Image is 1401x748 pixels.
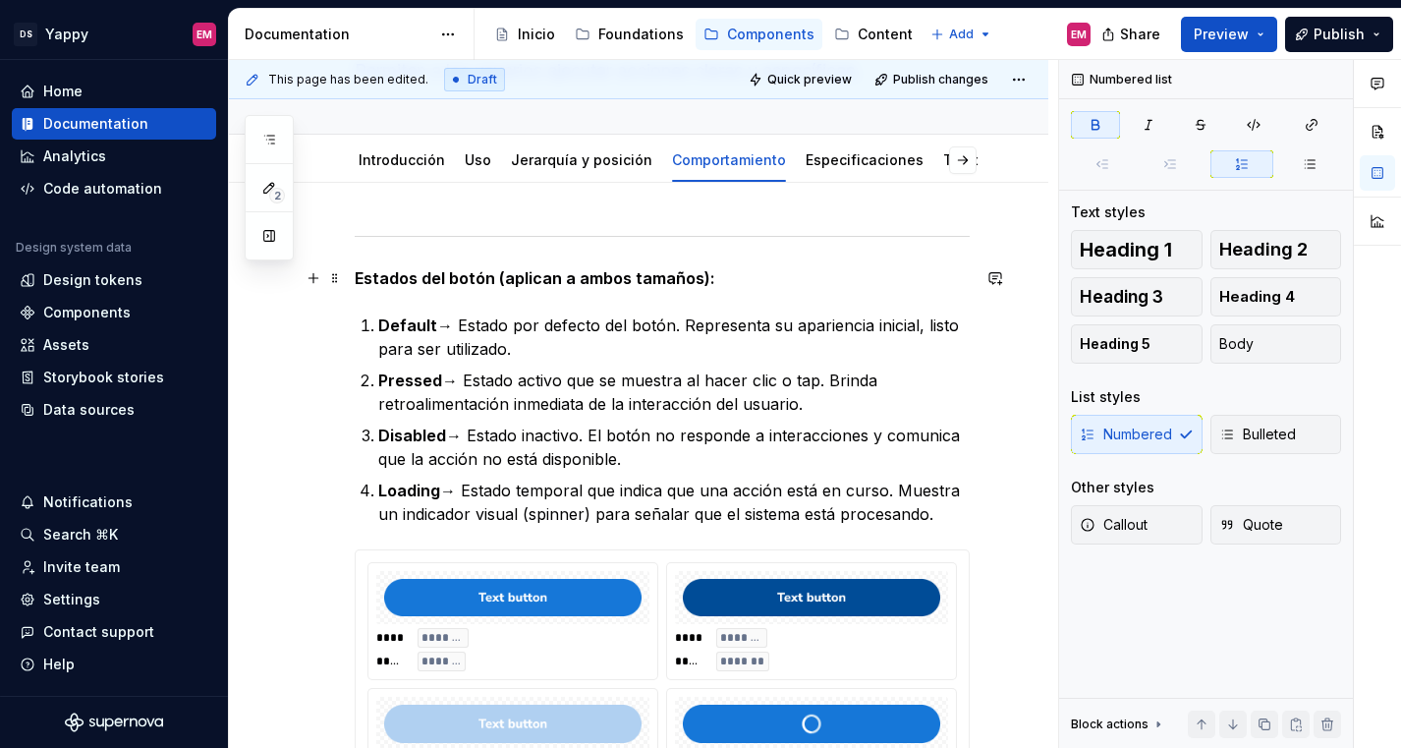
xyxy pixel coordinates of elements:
[1092,17,1173,52] button: Share
[925,21,998,48] button: Add
[12,108,216,140] a: Documentation
[351,139,453,180] div: Introducción
[1210,415,1342,454] button: Bulleted
[268,72,428,87] span: This page has been edited.
[1071,387,1141,407] div: List styles
[1080,515,1148,535] span: Callout
[598,25,684,44] div: Foundations
[468,72,497,87] span: Draft
[12,616,216,648] button: Contact support
[378,479,970,526] p: → Estado temporal que indica que una acción está en curso. Muestra un indicador visual (spinner) ...
[1080,287,1163,307] span: Heading 3
[1219,287,1295,307] span: Heading 4
[1071,711,1166,738] div: Block actions
[378,424,970,471] p: → Estado inactivo. El botón no responde a interacciones y comunica que la acción no está disponible.
[12,76,216,107] a: Home
[949,27,974,42] span: Add
[12,394,216,426] a: Data sources
[43,368,164,387] div: Storybook stories
[12,329,216,361] a: Assets
[43,400,135,420] div: Data sources
[12,264,216,296] a: Design tokens
[743,66,861,93] button: Quick preview
[1210,324,1342,364] button: Body
[465,151,491,168] a: Uso
[1210,505,1342,545] button: Quote
[16,240,132,256] div: Design system data
[378,426,446,445] strong: Disabled
[12,297,216,328] a: Components
[503,139,660,180] div: Jerarquía y posición
[1219,515,1283,535] span: Quote
[935,139,997,180] div: Textos
[43,82,83,101] div: Home
[196,27,212,42] div: EM
[567,19,692,50] a: Foundations
[43,303,131,322] div: Components
[43,270,142,290] div: Design tokens
[12,141,216,172] a: Analytics
[4,13,224,55] button: DSYappyEM
[359,151,445,168] a: Introducción
[1194,25,1249,44] span: Preview
[378,371,442,390] strong: Pressed
[1071,27,1087,42] div: EM
[12,584,216,615] a: Settings
[943,151,989,168] a: Textos
[798,139,931,180] div: Especificaciones
[518,25,555,44] div: Inicio
[43,557,120,577] div: Invite team
[664,139,794,180] div: Comportamiento
[65,713,163,732] svg: Supernova Logo
[1071,277,1203,316] button: Heading 3
[1080,334,1150,354] span: Heading 5
[727,25,814,44] div: Components
[486,19,563,50] a: Inicio
[12,362,216,393] a: Storybook stories
[696,19,822,50] a: Components
[858,25,913,44] div: Content
[12,551,216,583] a: Invite team
[1071,230,1203,269] button: Heading 1
[806,151,924,168] a: Especificaciones
[43,114,148,134] div: Documentation
[378,316,437,335] strong: Default
[893,72,988,87] span: Publish changes
[486,15,921,54] div: Page tree
[672,151,786,168] a: Comportamiento
[378,369,970,416] p: → Estado activo que se muestra al hacer clic o tap. Brinda retroalimentación inmediata de la inte...
[1219,425,1296,444] span: Bulleted
[355,268,715,288] strong: Estados del botón (aplican a ambos tamaños):
[12,487,216,518] button: Notifications
[1181,17,1277,52] button: Preview
[1071,324,1203,364] button: Heading 5
[43,590,100,609] div: Settings
[245,25,430,44] div: Documentation
[43,622,154,642] div: Contact support
[1210,230,1342,269] button: Heading 2
[1071,717,1149,732] div: Block actions
[12,519,216,550] button: Search ⌘K
[869,66,997,93] button: Publish changes
[43,179,162,199] div: Code automation
[767,72,852,87] span: Quick preview
[1120,25,1160,44] span: Share
[378,314,970,361] p: → Estado por defecto del botón. Representa su apariencia inicial, listo para ser utilizado.
[457,139,499,180] div: Uso
[43,655,75,674] div: Help
[1285,17,1393,52] button: Publish
[1314,25,1365,44] span: Publish
[378,481,440,500] strong: Loading
[269,188,285,203] span: 2
[1210,277,1342,316] button: Heading 4
[12,173,216,204] a: Code automation
[1080,240,1172,259] span: Heading 1
[43,492,133,512] div: Notifications
[45,25,88,44] div: Yappy
[14,23,37,46] div: DS
[1219,240,1308,259] span: Heading 2
[12,649,216,680] button: Help
[511,151,652,168] a: Jerarquía y posición
[1071,478,1154,497] div: Other styles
